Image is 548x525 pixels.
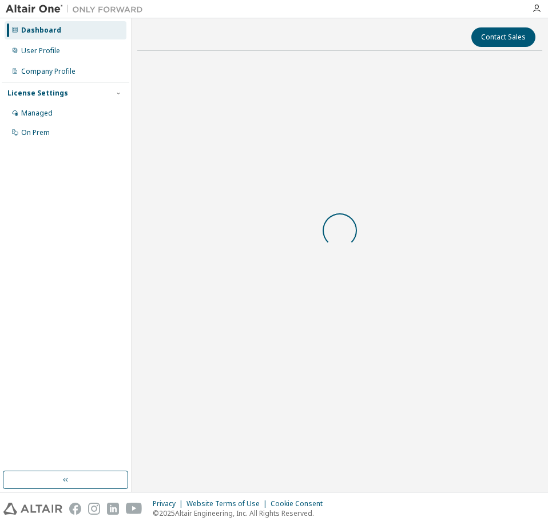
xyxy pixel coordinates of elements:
img: altair_logo.svg [3,503,62,515]
img: youtube.svg [126,503,142,515]
img: linkedin.svg [107,503,119,515]
button: Contact Sales [471,27,535,47]
img: instagram.svg [88,503,100,515]
img: facebook.svg [69,503,81,515]
div: License Settings [7,89,68,98]
div: On Prem [21,128,50,137]
p: © 2025 Altair Engineering, Inc. All Rights Reserved. [153,508,329,518]
div: Company Profile [21,67,76,76]
div: Dashboard [21,26,61,35]
div: Managed [21,109,53,118]
div: Cookie Consent [271,499,329,508]
div: User Profile [21,46,60,55]
div: Website Terms of Use [186,499,271,508]
img: Altair One [6,3,149,15]
div: Privacy [153,499,186,508]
